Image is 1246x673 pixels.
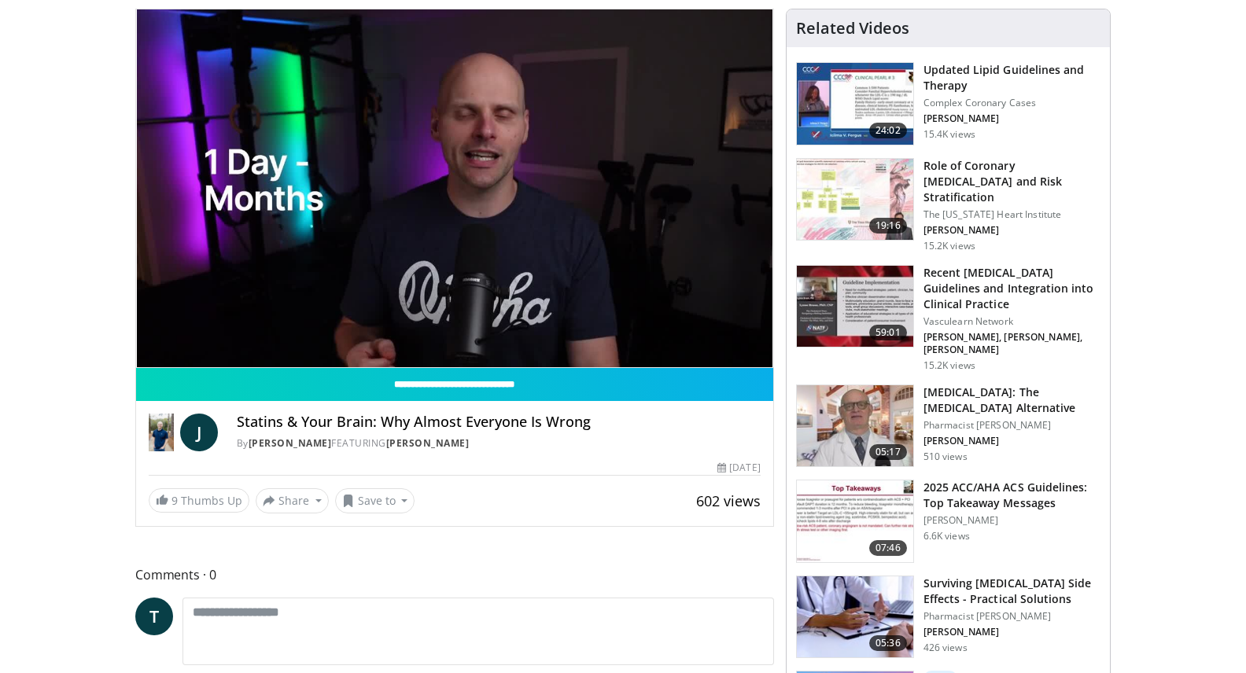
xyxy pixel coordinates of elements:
img: Dr. Jordan Rennicke [149,414,174,451]
h3: Role of Coronary [MEDICAL_DATA] and Risk Stratification [923,158,1100,205]
video-js: Video Player [136,9,773,368]
p: Vasculearn Network [923,315,1100,328]
a: 19:16 Role of Coronary [MEDICAL_DATA] and Risk Stratification The [US_STATE] Heart Institute [PER... [796,158,1100,252]
a: 9 Thumbs Up [149,488,249,513]
div: [DATE] [717,461,760,475]
p: [PERSON_NAME] [923,435,1100,447]
a: 07:46 2025 ACC/AHA ACS Guidelines: Top Takeaway Messages [PERSON_NAME] 6.6K views [796,480,1100,563]
p: 15.4K views [923,128,975,141]
h4: Statins & Your Brain: Why Almost Everyone Is Wrong [237,414,761,431]
img: 1778299e-4205-438f-a27e-806da4d55abe.150x105_q85_crop-smart_upscale.jpg [797,576,913,658]
h3: Updated Lipid Guidelines and Therapy [923,62,1100,94]
p: [PERSON_NAME] [923,514,1100,527]
a: 05:17 [MEDICAL_DATA]: The [MEDICAL_DATA] Alternative Pharmacist [PERSON_NAME] [PERSON_NAME] 510 v... [796,384,1100,468]
span: 05:17 [869,444,907,460]
img: 369ac253-1227-4c00-b4e1-6e957fd240a8.150x105_q85_crop-smart_upscale.jpg [797,480,913,562]
h4: Related Videos [796,19,909,38]
span: 24:02 [869,123,907,138]
a: 24:02 Updated Lipid Guidelines and Therapy Complex Coronary Cases [PERSON_NAME] 15.4K views [796,62,1100,145]
span: 59:01 [869,325,907,340]
span: 19:16 [869,218,907,234]
img: 77f671eb-9394-4acc-bc78-a9f077f94e00.150x105_q85_crop-smart_upscale.jpg [797,63,913,145]
span: 602 views [696,491,761,510]
a: 59:01 Recent [MEDICAL_DATA] Guidelines and Integration into Clinical Practice Vasculearn Network ... [796,265,1100,372]
p: 6.6K views [923,530,970,542]
p: [PERSON_NAME] [923,112,1100,125]
h3: Surviving [MEDICAL_DATA] Side Effects - Practical Solutions [923,576,1100,607]
a: 05:36 Surviving [MEDICAL_DATA] Side Effects - Practical Solutions Pharmacist [PERSON_NAME] [PERSO... [796,576,1100,659]
p: [PERSON_NAME] [923,224,1100,237]
p: The [US_STATE] Heart Institute [923,208,1100,221]
p: Pharmacist [PERSON_NAME] [923,610,1100,623]
h3: Recent [MEDICAL_DATA] Guidelines and Integration into Clinical Practice [923,265,1100,312]
a: J [180,414,218,451]
h3: [MEDICAL_DATA]: The [MEDICAL_DATA] Alternative [923,384,1100,416]
p: [PERSON_NAME] [923,626,1100,638]
p: [PERSON_NAME], [PERSON_NAME], [PERSON_NAME] [923,331,1100,356]
span: 05:36 [869,635,907,651]
img: 87825f19-cf4c-4b91-bba1-ce218758c6bb.150x105_q85_crop-smart_upscale.jpg [797,266,913,348]
a: [PERSON_NAME] [249,436,332,450]
p: 510 views [923,451,968,463]
p: 426 views [923,642,968,654]
p: 15.2K views [923,240,975,252]
img: ce9609b9-a9bf-4b08-84dd-8eeb8ab29fc6.150x105_q85_crop-smart_upscale.jpg [797,385,913,467]
p: Complex Coronary Cases [923,97,1100,109]
img: 1efa8c99-7b8a-4ab5-a569-1c219ae7bd2c.150x105_q85_crop-smart_upscale.jpg [797,159,913,241]
p: Pharmacist [PERSON_NAME] [923,419,1100,432]
span: Comments 0 [135,565,774,585]
div: By FEATURING [237,436,761,451]
a: [PERSON_NAME] [386,436,470,450]
span: 9 [171,493,178,508]
button: Save to [335,488,415,513]
p: 15.2K views [923,359,975,372]
span: 07:46 [869,540,907,556]
a: T [135,598,173,635]
button: Share [256,488,329,513]
h3: 2025 ACC/AHA ACS Guidelines: Top Takeaway Messages [923,480,1100,511]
